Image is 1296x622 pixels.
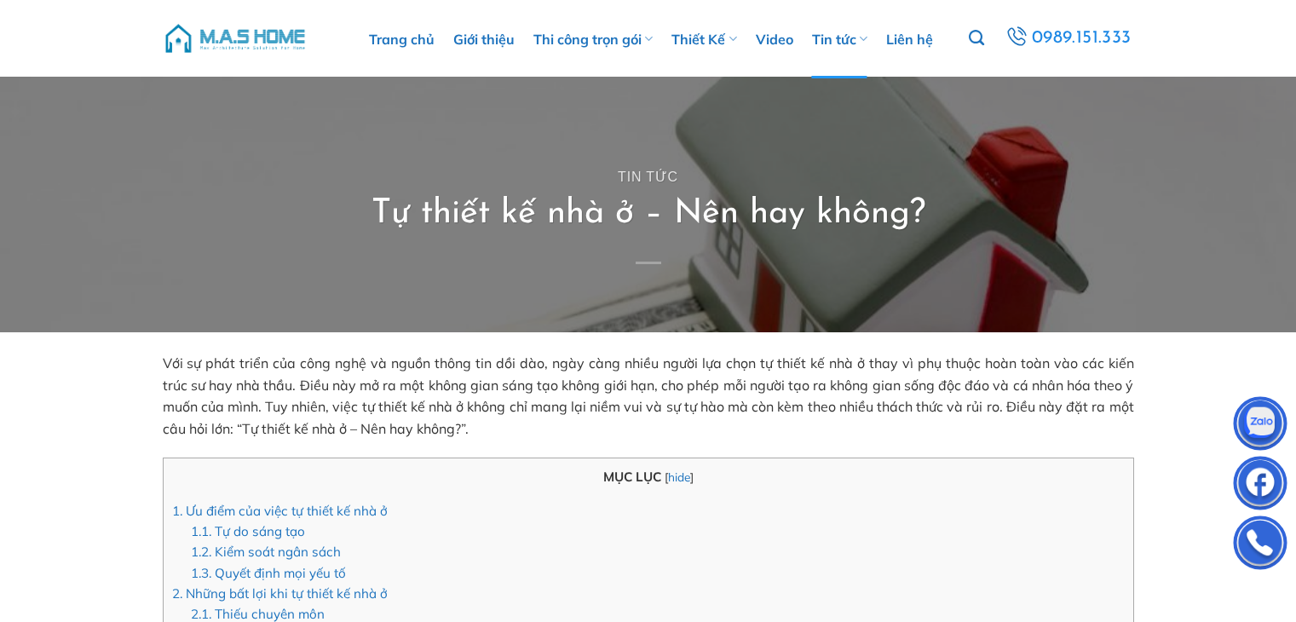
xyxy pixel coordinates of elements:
a: 1.1. Tự do sáng tạo [191,523,305,539]
span: 0989.151.333 [1032,24,1132,53]
a: Tin tức [618,170,678,184]
a: 0989.151.333 [1003,23,1133,54]
h1: Tự thiết kế nhà ở – Nên hay không? [372,192,925,236]
a: 1. Ưu điểm của việc tự thiết kế nhà ở [172,503,388,519]
span: ] [690,469,694,484]
a: Tìm kiếm [969,20,984,56]
a: 2. Những bất lợi khi tự thiết kế nhà ở [172,585,388,602]
a: 1.2. Kiểm soát ngân sách [191,544,341,560]
p: MỤC LỤC [172,467,1125,487]
img: Facebook [1235,460,1286,511]
a: 1.3. Quyết định mọi yếu tố [191,565,346,581]
a: 2.1. Thiếu chuyên môn [191,606,325,622]
img: Zalo [1235,400,1286,452]
span: Với sự phát triển của công nghệ và nguồn thông tin dồi dào, ngày càng nhiều người lựa chọn tự thi... [163,354,1134,437]
a: hide [668,469,690,484]
img: Phone [1235,520,1286,571]
span: [ [665,469,668,484]
img: M.A.S HOME – Tổng Thầu Thiết Kế Và Xây Nhà Trọn Gói [163,13,308,64]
